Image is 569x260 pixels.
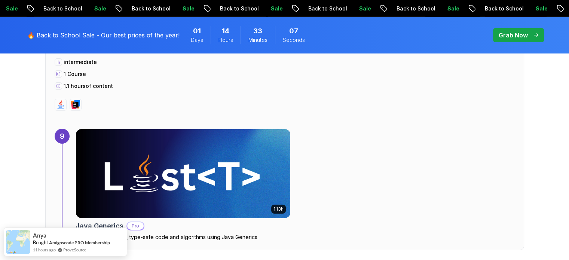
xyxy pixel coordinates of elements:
[85,5,109,12] p: Sale
[34,5,85,12] p: Back to School
[33,247,56,253] span: 11 hours ago
[222,26,229,36] span: 14 Hours
[350,5,374,12] p: Sale
[33,232,46,239] span: Anya
[76,221,123,231] h2: Java Generics
[63,247,86,253] a: ProveSource
[248,36,267,44] span: Minutes
[64,58,97,66] p: intermediate
[283,36,305,44] span: Seconds
[299,5,350,12] p: Back to School
[191,36,203,44] span: Days
[6,230,30,254] img: provesource social proof notification image
[211,5,262,12] p: Back to School
[438,5,462,12] p: Sale
[273,206,284,212] p: 1.13h
[27,31,180,40] p: 🔥 Back to School Sale - Our best prices of the year!
[218,36,233,44] span: Hours
[174,5,198,12] p: Sale
[33,239,48,245] span: Bought
[289,26,298,36] span: 7 Seconds
[253,26,262,36] span: 33 Minutes
[56,100,65,109] img: java logo
[123,5,174,12] p: Back to School
[64,71,86,77] span: 1 Course
[64,82,113,90] p: 1.1 hours of content
[71,100,80,109] img: intellij logo
[127,222,144,230] p: Pro
[76,233,291,241] p: Learn to write robust, type-safe code and algorithms using Java Generics.
[527,5,551,12] p: Sale
[55,129,70,144] div: 9
[76,129,290,218] img: Java Generics card
[76,129,291,241] a: Java Generics card1.13hJava GenericsProLearn to write robust, type-safe code and algorithms using...
[193,26,201,36] span: 1 Days
[388,5,438,12] p: Back to School
[49,240,110,245] a: Amigoscode PRO Membership
[476,5,527,12] p: Back to School
[262,5,286,12] p: Sale
[499,31,528,40] p: Grab Now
